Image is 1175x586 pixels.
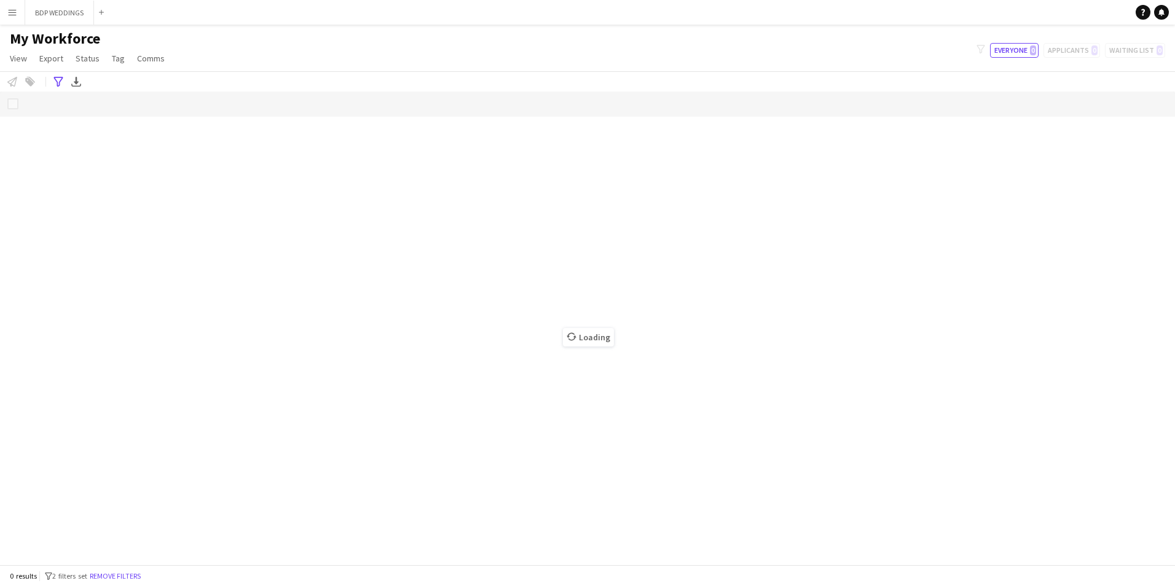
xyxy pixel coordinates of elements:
button: Remove filters [87,569,143,583]
app-action-btn: Export XLSX [69,74,84,89]
button: Everyone0 [990,43,1039,58]
button: BDP WEDDINGS [25,1,94,25]
a: Export [34,50,68,66]
a: View [5,50,32,66]
span: 0 [1030,45,1036,55]
span: Loading [563,328,614,346]
span: 2 filters set [52,571,87,580]
span: Status [76,53,100,64]
span: View [10,53,27,64]
span: Comms [137,53,165,64]
a: Comms [132,50,170,66]
span: My Workforce [10,29,100,48]
a: Status [71,50,104,66]
span: Export [39,53,63,64]
span: Tag [112,53,125,64]
a: Tag [107,50,130,66]
app-action-btn: Advanced filters [51,74,66,89]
